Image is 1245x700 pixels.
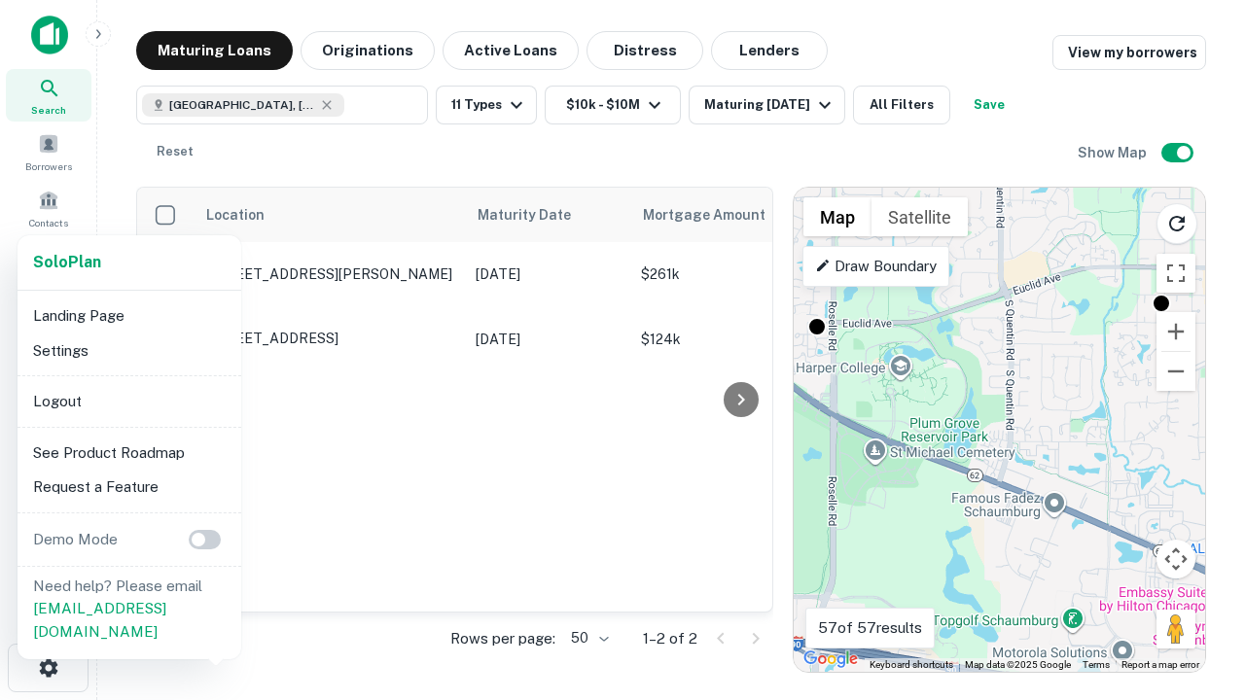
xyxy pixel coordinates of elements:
li: See Product Roadmap [25,436,233,471]
a: SoloPlan [33,251,101,274]
iframe: Chat Widget [1148,482,1245,576]
li: Request a Feature [25,470,233,505]
li: Settings [25,333,233,368]
a: [EMAIL_ADDRESS][DOMAIN_NAME] [33,600,166,640]
li: Logout [25,384,233,419]
strong: Solo Plan [33,253,101,271]
p: Need help? Please email [33,575,226,644]
li: Landing Page [25,298,233,333]
p: Demo Mode [25,528,125,551]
